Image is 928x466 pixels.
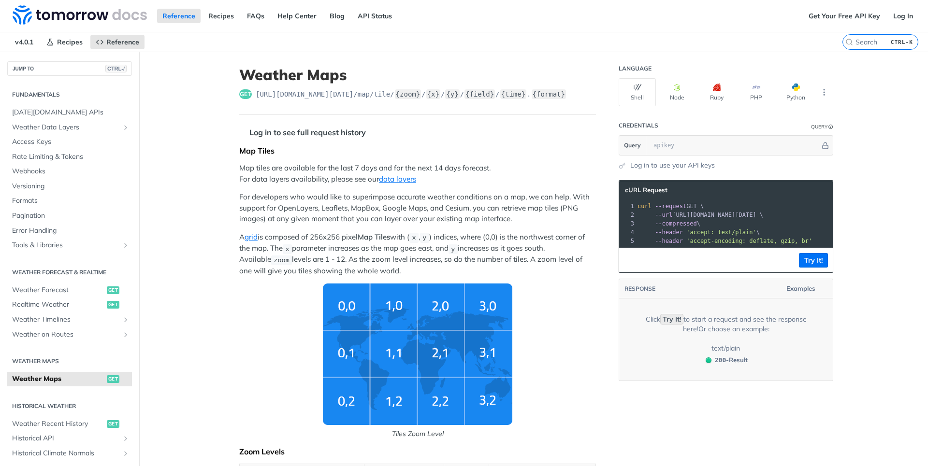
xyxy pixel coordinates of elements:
[619,219,636,228] div: 3
[12,226,130,236] span: Error Handling
[649,136,820,155] input: apikey
[619,136,646,155] button: Query
[12,315,119,325] span: Weather Timelines
[106,38,139,46] span: Reference
[655,238,683,244] span: --header
[624,141,641,150] span: Query
[619,78,656,106] button: Shell
[358,232,390,241] strong: Map Tiles
[122,435,130,442] button: Show subpages for Historical API
[12,434,119,443] span: Historical API
[122,316,130,324] button: Show subpages for Weather Timelines
[655,229,683,236] span: --header
[660,314,683,325] code: Try It!
[619,202,636,211] div: 1
[619,122,658,129] div: Credentials
[532,89,566,99] label: {format}
[12,449,119,458] span: Historical Climate Normals
[7,224,132,238] a: Error Handling
[7,297,132,312] a: Realtime Weatherget
[122,241,130,249] button: Show subpages for Tools & Libraries
[12,330,119,339] span: Weather on Routes
[12,374,104,384] span: Weather Maps
[7,61,132,76] button: JUMP TOCTRL-/
[12,196,130,206] span: Formats
[845,38,853,46] svg: Search
[105,65,127,72] span: CTRL-/
[12,137,130,147] span: Access Keys
[12,167,130,176] span: Webhooks
[352,9,397,23] a: API Status
[803,9,885,23] a: Get Your Free API Key
[686,229,756,236] span: 'accept: text/plain'
[107,301,119,309] span: get
[7,164,132,179] a: Webhooks
[635,314,817,334] div: Click to start a request and see the response here! Or choose an example:
[203,9,239,23] a: Recipes
[820,141,830,150] button: Hide
[239,232,596,276] p: A is composed of 256x256 pixel with ( , ) indices, where (0,0) is the northwest corner of the map...
[7,402,132,410] h2: Historical Weather
[239,89,252,99] span: get
[107,420,119,428] span: get
[7,120,132,135] a: Weather Data LayersShow subpages for Weather Data Layers
[7,417,132,431] a: Weather Recent Historyget
[783,284,828,294] button: Examples
[41,35,88,49] a: Recipes
[7,357,132,366] h2: Weather Maps
[817,85,831,99] button: More Languages
[622,185,678,195] button: cURL Request
[157,9,201,23] a: Reference
[412,234,416,241] span: x
[12,182,130,191] span: Versioning
[285,245,289,253] span: x
[655,220,697,227] span: --compressed
[122,450,130,457] button: Show subpages for Historical Climate Normals
[323,283,512,425] img: weather-grid-map.png
[619,211,636,219] div: 2
[706,357,711,363] span: 200
[379,174,416,184] a: data layers
[7,268,132,277] h2: Weather Forecast & realtime
[239,146,596,155] div: Map Tiles
[7,194,132,208] a: Formats
[12,152,130,162] span: Rate Limiting & Tokens
[239,192,596,225] p: For developers who would like to superimpose accurate weather conditions on a map, we can help. W...
[324,9,350,23] a: Blog
[820,88,828,97] svg: More ellipsis
[274,256,289,264] span: zoom
[638,203,652,210] span: curl
[464,89,495,99] label: {field}
[711,343,740,353] div: text/plain
[12,211,130,221] span: Pagination
[57,38,83,46] span: Recipes
[7,105,132,120] a: [DATE][DOMAIN_NAME] APIs
[738,78,775,106] button: PHP
[90,35,145,49] a: Reference
[422,234,426,241] span: y
[7,446,132,461] a: Historical Climate NormalsShow subpages for Historical Climate Normals
[7,238,132,253] a: Tools & LibrariesShow subpages for Tools & Libraries
[451,245,455,253] span: y
[12,300,104,310] span: Realtime Weather
[686,238,812,244] span: 'accept-encoding: deflate, gzip, br'
[239,127,366,138] div: Log in to see full request history
[698,78,735,106] button: Ruby
[701,355,751,365] button: 200200-Result
[242,9,270,23] a: FAQs
[828,125,833,129] i: Information
[655,212,672,218] span: --url
[658,78,696,106] button: Node
[239,66,596,84] h1: Weather Maps
[10,35,39,49] span: v4.0.1
[638,220,700,227] span: \
[445,89,459,99] label: {y}
[7,431,132,446] a: Historical APIShow subpages for Historical API
[638,212,763,218] span: [URL][DOMAIN_NAME][DATE] \
[107,375,119,383] span: get
[7,283,132,297] a: Weather Forecastget
[122,331,130,339] button: Show subpages for Weather on Routes
[239,429,596,439] p: Tiles Zoom Level
[107,286,119,294] span: get
[12,285,104,295] span: Weather Forecast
